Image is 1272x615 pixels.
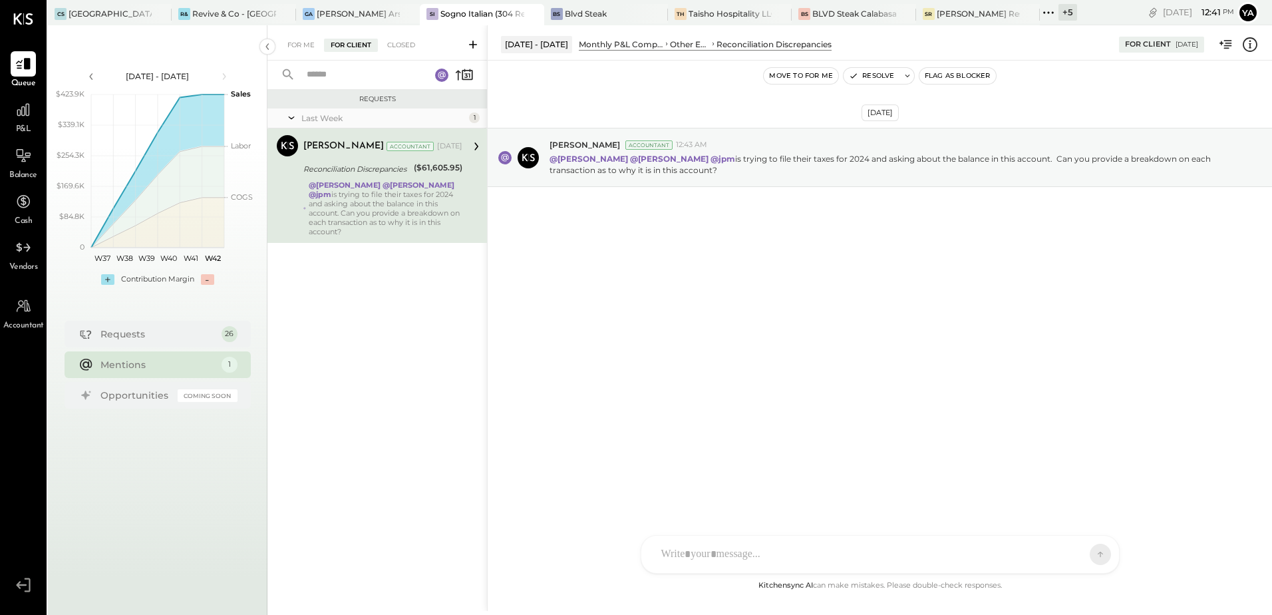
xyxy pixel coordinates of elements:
div: BS [798,8,810,20]
div: Accountant [387,142,434,151]
div: Blvd Steak [565,8,607,19]
text: W37 [94,254,110,263]
div: Last Week [301,112,466,124]
div: SI [426,8,438,20]
span: [PERSON_NAME] [550,139,620,150]
a: Vendors [1,235,46,274]
div: GA [303,8,315,20]
text: COGS [231,192,253,202]
a: Accountant [1,294,46,332]
a: Queue [1,51,46,90]
text: Labor [231,141,251,150]
div: 26 [222,326,238,342]
text: W40 [160,254,177,263]
span: Queue [11,78,36,90]
div: is trying to file their taxes for 2024 and asking about the balance in this account. Can you prov... [309,180,462,236]
div: TH [675,8,687,20]
div: - [201,274,214,285]
div: ($61,605.95) [414,161,462,174]
div: R& [178,8,190,20]
div: BS [551,8,563,20]
span: Accountant [3,320,44,332]
div: [PERSON_NAME] Arso [317,8,400,19]
div: [PERSON_NAME] Restaurant & Deli [937,8,1020,19]
a: P&L [1,97,46,136]
div: Sogno Italian (304 Restaurant) [440,8,524,19]
text: 0 [80,242,84,252]
span: P&L [16,124,31,136]
span: Cash [15,216,32,228]
strong: @jpm [711,154,735,164]
button: Move to for me [764,68,838,84]
a: Balance [1,143,46,182]
div: [DATE] - [DATE] [501,36,572,53]
strong: @[PERSON_NAME] [383,180,454,190]
div: SR [923,8,935,20]
button: Flag as Blocker [919,68,996,84]
div: + [101,274,114,285]
div: [DATE] [1163,6,1234,19]
text: $84.8K [59,212,84,221]
div: [DATE] [862,104,899,121]
text: Sales [231,89,251,99]
div: Reconciliation Discrepancies [716,39,832,50]
div: [PERSON_NAME] [303,140,384,153]
div: Opportunities [100,389,171,402]
span: Vendors [9,262,38,274]
span: 12:43 AM [676,140,707,150]
div: 1 [222,357,238,373]
div: [GEOGRAPHIC_DATA][PERSON_NAME] [69,8,152,19]
div: + 5 [1058,4,1077,21]
text: $169.6K [57,181,84,190]
a: Cash [1,189,46,228]
div: Monthly P&L Comparison [579,39,663,50]
text: W38 [116,254,132,263]
div: Revive & Co - [GEOGRAPHIC_DATA] [192,8,275,19]
div: For Me [281,39,321,52]
strong: @[PERSON_NAME] [309,180,381,190]
button: Resolve [844,68,899,84]
text: $254.3K [57,150,84,160]
div: Mentions [100,358,215,371]
span: Balance [9,170,37,182]
div: copy link [1146,5,1160,19]
div: Contribution Margin [121,274,194,285]
div: [DATE] [1176,40,1198,49]
div: Requests [100,327,215,341]
text: W41 [184,254,198,263]
div: Accountant [625,140,673,150]
strong: @[PERSON_NAME] [630,154,709,164]
div: [DATE] - [DATE] [101,71,214,82]
div: Coming Soon [178,389,238,402]
strong: @[PERSON_NAME] [550,154,628,164]
div: Taisho Hospitality LLC [689,8,772,19]
div: For Client [1125,39,1171,50]
div: BLVD Steak Calabasas [812,8,895,19]
text: W42 [205,254,221,263]
div: CS [55,8,67,20]
text: $339.1K [58,120,84,129]
button: Ya [1237,2,1259,23]
div: Requests [274,95,480,104]
div: Reconciliation Discrepancies [303,162,410,176]
strong: @jpm [309,190,331,199]
text: W39 [138,254,154,263]
div: Closed [381,39,422,52]
text: $423.9K [56,89,84,99]
div: For Client [324,39,378,52]
div: [DATE] [437,141,462,152]
div: 1 [469,112,480,123]
p: is trying to file their taxes for 2024 and asking about the balance in this account. Can you prov... [550,153,1226,176]
div: Other Expenses [670,39,710,50]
